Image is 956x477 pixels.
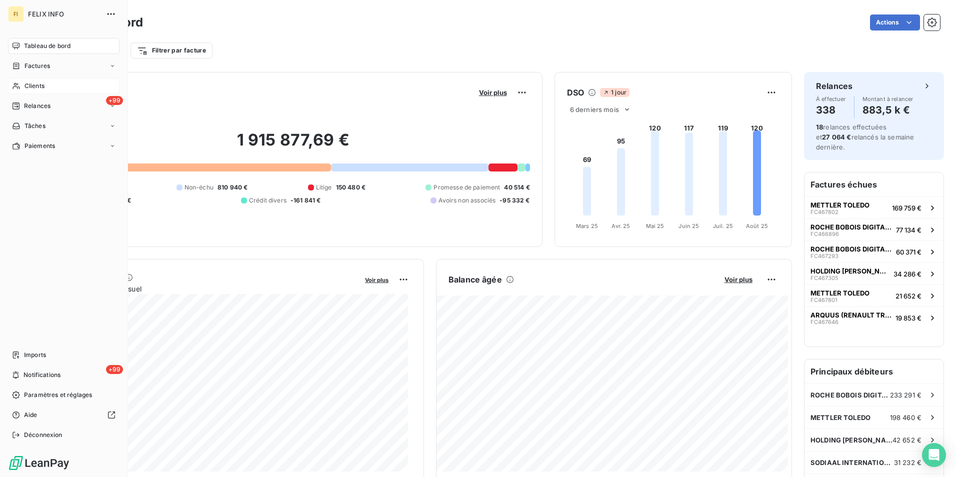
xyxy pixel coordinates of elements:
span: 810 940 € [217,183,247,192]
button: ARQUUS (RENAULT TRUCKS DEFENSE SAS)FC46764619 853 € [804,306,943,328]
a: Tableau de bord [8,38,119,54]
span: 18 [816,123,823,131]
span: 169 759 € [892,204,921,212]
img: Logo LeanPay [8,455,70,471]
span: Imports [24,350,46,359]
button: HOLDING [PERSON_NAME]FC46730534 286 € [804,262,943,284]
h6: Factures échues [804,172,943,196]
span: Déconnexion [24,430,62,439]
a: Paramètres et réglages [8,387,119,403]
span: FELIX INFO [28,10,100,18]
span: METTLER TOLEDO [810,413,870,421]
span: 60 371 € [896,248,921,256]
tspan: Août 25 [746,222,768,229]
button: Voir plus [721,275,755,284]
span: FC467293 [810,253,838,259]
span: 233 291 € [890,391,921,399]
span: Avoirs non associés [438,196,495,205]
span: Crédit divers [249,196,286,205]
span: Tâches [24,121,45,130]
button: Actions [870,14,920,30]
a: +99Relances [8,98,119,114]
a: Paiements [8,138,119,154]
a: Clients [8,78,119,94]
span: Notifications [23,370,60,379]
span: FC467802 [810,209,838,215]
h6: DSO [567,86,584,98]
h6: Balance âgée [448,273,502,285]
span: Aide [24,410,37,419]
h6: Relances [816,80,852,92]
span: SODIAAL INTERNATIONAL [810,458,894,466]
a: Imports [8,347,119,363]
button: ROCHE BOBOIS DIGITAL SERVICESFC46729360 371 € [804,240,943,262]
button: Voir plus [362,275,391,284]
span: Chiffre d'affaires mensuel [56,283,358,294]
tspan: Juin 25 [678,222,699,229]
span: Non-échu [184,183,213,192]
span: 6 derniers mois [570,105,619,113]
span: Relances [24,101,50,110]
a: Factures [8,58,119,74]
span: Paiements [24,141,55,150]
tspan: Juil. 25 [713,222,733,229]
span: METTLER TOLEDO [810,201,869,209]
span: 21 652 € [895,292,921,300]
span: Promesse de paiement [433,183,500,192]
button: METTLER TOLEDOFC467802169 759 € [804,196,943,218]
span: ARQUUS (RENAULT TRUCKS DEFENSE SAS) [810,311,891,319]
span: ROCHE BOBOIS DIGITAL SERVICES [810,391,890,399]
span: Montant à relancer [862,96,913,102]
span: Factures [24,61,50,70]
span: 150 480 € [336,183,365,192]
span: HOLDING [PERSON_NAME] [810,436,892,444]
span: 31 232 € [894,458,921,466]
span: -161 841 € [290,196,321,205]
span: 40 514 € [504,183,529,192]
span: 19 853 € [895,314,921,322]
span: FC467801 [810,297,837,303]
span: +99 [106,96,123,105]
span: HOLDING [PERSON_NAME] [810,267,889,275]
span: 27 064 € [822,133,851,141]
span: À effectuer [816,96,846,102]
span: +99 [106,365,123,374]
span: 77 134 € [896,226,921,234]
span: FC466896 [810,231,839,237]
button: METTLER TOLEDOFC46780121 652 € [804,284,943,306]
a: Tâches [8,118,119,134]
span: 1 jour [600,88,629,97]
span: ROCHE BOBOIS DIGITAL SERVICES [810,223,892,231]
div: Open Intercom Messenger [922,443,946,467]
span: Clients [24,81,44,90]
span: 42 652 € [892,436,921,444]
h6: Principaux débiteurs [804,359,943,383]
h4: 338 [816,102,846,118]
span: -95 332 € [499,196,529,205]
button: ROCHE BOBOIS DIGITAL SERVICESFC46689677 134 € [804,218,943,240]
span: FC467305 [810,275,838,281]
tspan: Avr. 25 [611,222,630,229]
span: relances effectuées et relancés la semaine dernière. [816,123,914,151]
span: 34 286 € [893,270,921,278]
span: Tableau de bord [24,41,70,50]
span: 198 460 € [890,413,921,421]
tspan: Mai 25 [645,222,664,229]
button: Filtrer par facture [130,42,212,58]
span: ROCHE BOBOIS DIGITAL SERVICES [810,245,892,253]
span: Voir plus [724,275,752,283]
span: Paramètres et réglages [24,390,92,399]
button: Voir plus [476,88,510,97]
span: Voir plus [479,88,507,96]
div: FI [8,6,24,22]
a: Aide [8,407,119,423]
tspan: Mars 25 [576,222,598,229]
h2: 1 915 877,69 € [56,130,530,160]
h4: 883,5 k € [862,102,913,118]
span: FC467646 [810,319,838,325]
span: Voir plus [365,276,388,283]
span: METTLER TOLEDO [810,289,869,297]
span: Litige [316,183,332,192]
